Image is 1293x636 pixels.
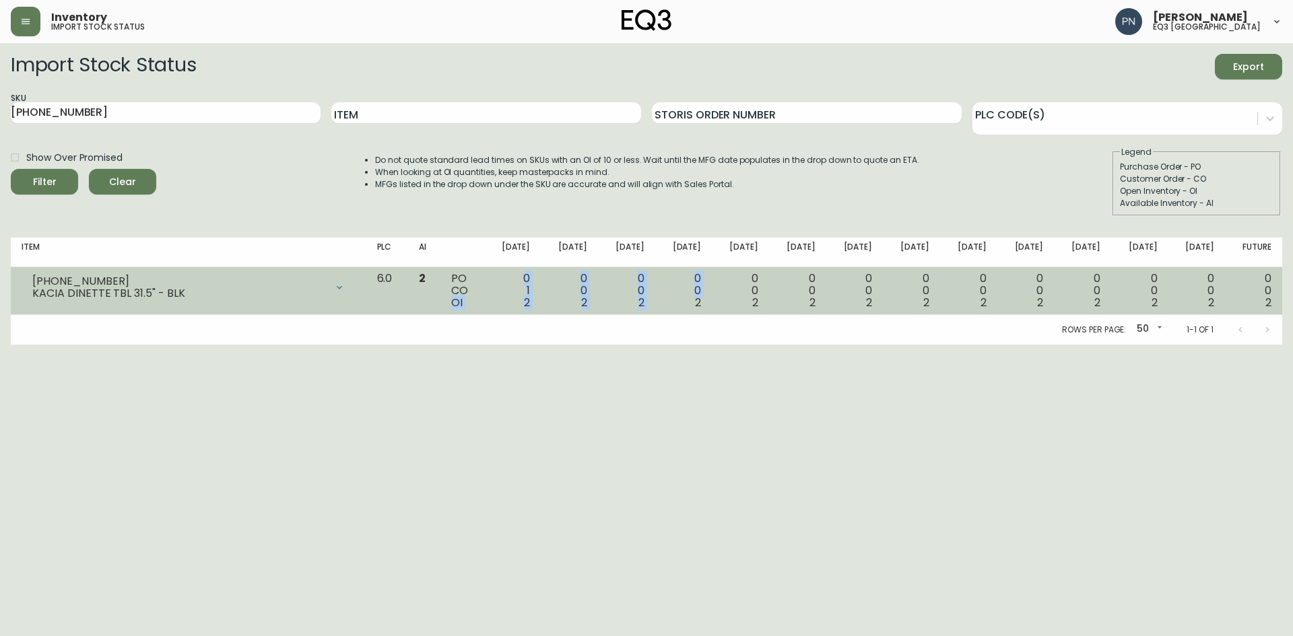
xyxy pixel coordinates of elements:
div: 0 0 [780,273,816,309]
div: 0 0 [837,273,873,309]
span: 2 [581,295,587,310]
span: [PERSON_NAME] [1153,12,1248,23]
span: 2 [1037,295,1043,310]
div: 0 0 [1008,273,1044,309]
div: 0 0 [951,273,987,309]
div: Available Inventory - AI [1120,197,1273,209]
th: [DATE] [1054,238,1111,267]
th: [DATE] [1111,238,1168,267]
button: Export [1215,54,1282,79]
th: [DATE] [997,238,1055,267]
li: When looking at OI quantities, keep masterpacks in mind. [375,166,919,178]
div: Purchase Order - PO [1120,161,1273,173]
th: [DATE] [598,238,655,267]
button: Clear [89,169,156,195]
span: 2 [1208,295,1214,310]
div: 0 1 [495,273,531,309]
span: Export [1226,59,1271,75]
span: 2 [695,295,701,310]
span: Inventory [51,12,107,23]
th: [DATE] [712,238,769,267]
span: 2 [866,295,872,310]
th: [DATE] [883,238,940,267]
div: 0 0 [723,273,758,309]
th: PLC [366,238,408,267]
span: 2 [981,295,987,310]
span: 2 [809,295,816,310]
span: 2 [419,271,426,286]
span: 2 [638,295,644,310]
div: [PHONE_NUMBER]KACIA DINETTE TBL 31.5" - BLK [22,273,356,302]
div: 0 0 [666,273,702,309]
th: [DATE] [1168,238,1226,267]
span: 2 [1152,295,1158,310]
button: Filter [11,169,78,195]
div: 0 0 [552,273,587,309]
td: 6.0 [366,267,408,315]
li: MFGs listed in the drop down under the SKU are accurate and will align with Sales Portal. [375,178,919,190]
div: 0 0 [609,273,644,309]
img: logo [622,9,671,31]
div: [PHONE_NUMBER] [32,275,326,287]
th: [DATE] [769,238,826,267]
h2: Import Stock Status [11,54,196,79]
legend: Legend [1120,146,1153,158]
li: Do not quote standard lead times on SKUs with an OI of 10 or less. Wait until the MFG date popula... [375,154,919,166]
span: 2 [1094,295,1100,310]
p: 1-1 of 1 [1187,324,1214,336]
div: 50 [1131,318,1165,341]
span: 2 [752,295,758,310]
span: Clear [100,174,145,190]
th: [DATE] [484,238,541,267]
span: Show Over Promised [26,151,123,165]
div: PO CO [451,273,473,309]
div: KACIA DINETTE TBL 31.5" - BLK [32,287,326,299]
div: 0 0 [894,273,929,309]
th: [DATE] [940,238,997,267]
th: [DATE] [541,238,598,267]
div: 0 0 [1122,273,1158,309]
span: 2 [923,295,929,310]
th: [DATE] [826,238,884,267]
th: Item [11,238,366,267]
th: Future [1225,238,1282,267]
p: Rows per page: [1062,324,1126,336]
th: AI [408,238,441,267]
div: Open Inventory - OI [1120,185,1273,197]
h5: import stock status [51,23,145,31]
span: 2 [524,295,530,310]
img: 496f1288aca128e282dab2021d4f4334 [1115,8,1142,35]
div: Customer Order - CO [1120,173,1273,185]
div: 0 0 [1065,273,1100,309]
div: 0 0 [1236,273,1271,309]
span: OI [451,295,463,310]
h5: eq3 [GEOGRAPHIC_DATA] [1153,23,1261,31]
th: [DATE] [655,238,712,267]
div: 0 0 [1179,273,1215,309]
span: 2 [1265,295,1271,310]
